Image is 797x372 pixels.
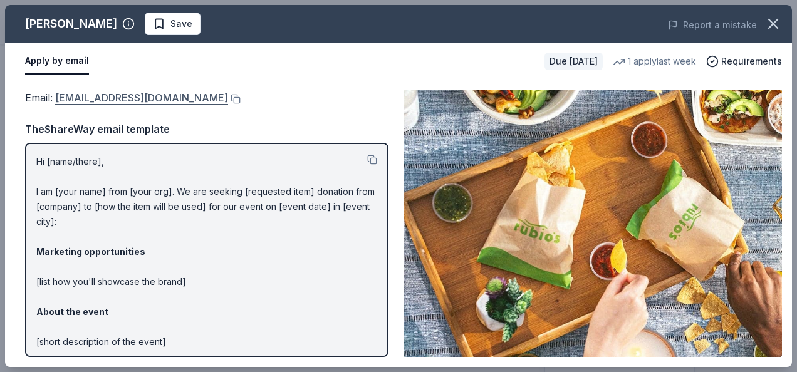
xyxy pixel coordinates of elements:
button: Save [145,13,201,35]
div: Due [DATE] [544,53,603,70]
button: Requirements [706,54,782,69]
button: Report a mistake [668,18,757,33]
span: Requirements [721,54,782,69]
div: [PERSON_NAME] [25,14,117,34]
div: TheShareWay email template [25,121,388,137]
div: 1 apply last week [613,54,696,69]
button: Apply by email [25,48,89,75]
img: Image for Rubio's [404,90,782,357]
span: Save [170,16,192,31]
span: Email : [25,91,228,104]
a: [EMAIL_ADDRESS][DOMAIN_NAME] [55,90,228,106]
strong: About the event [36,306,108,317]
strong: Marketing opportunities [36,246,145,257]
